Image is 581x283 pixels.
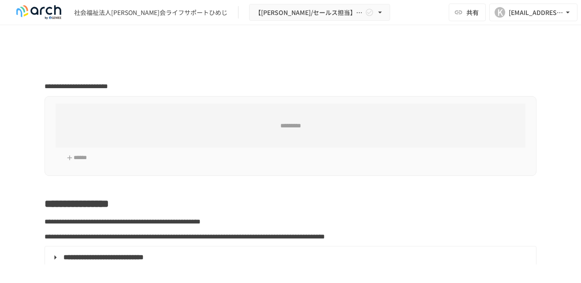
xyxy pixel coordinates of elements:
[495,7,505,18] div: K
[249,4,390,21] button: 【[PERSON_NAME]/セールス担当】社会福祉法人[PERSON_NAME]会ライフサポートひめじ様_初期設定サポート
[449,4,486,21] button: 共有
[11,5,67,19] img: logo-default@2x-9cf2c760.svg
[74,8,227,17] div: 社会福祉法人[PERSON_NAME]会ライフサポートひめじ
[509,7,563,18] div: [EMAIL_ADDRESS][DOMAIN_NAME]
[489,4,577,21] button: K[EMAIL_ADDRESS][DOMAIN_NAME]
[466,7,479,17] span: 共有
[255,7,363,18] span: 【[PERSON_NAME]/セールス担当】社会福祉法人[PERSON_NAME]会ライフサポートひめじ様_初期設定サポート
